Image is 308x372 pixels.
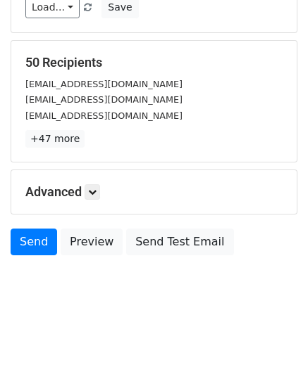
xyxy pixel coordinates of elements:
a: +47 more [25,130,85,148]
a: Preview [61,229,123,255]
small: [EMAIL_ADDRESS][DOMAIN_NAME] [25,79,183,89]
a: Send [11,229,57,255]
small: [EMAIL_ADDRESS][DOMAIN_NAME] [25,94,183,105]
iframe: Chat Widget [238,304,308,372]
h5: 50 Recipients [25,55,283,70]
h5: Advanced [25,184,283,200]
small: [EMAIL_ADDRESS][DOMAIN_NAME] [25,110,183,121]
a: Send Test Email [126,229,233,255]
